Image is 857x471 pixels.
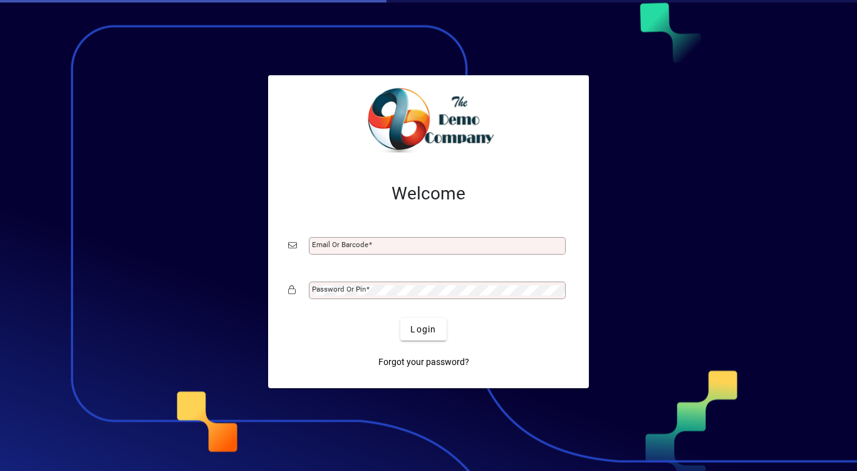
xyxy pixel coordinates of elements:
mat-label: Password or Pin [312,285,366,294]
button: Login [400,318,446,341]
a: Forgot your password? [373,351,474,373]
span: Login [410,323,436,336]
h2: Welcome [288,183,569,204]
span: Forgot your password? [378,356,469,369]
mat-label: Email or Barcode [312,240,368,249]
